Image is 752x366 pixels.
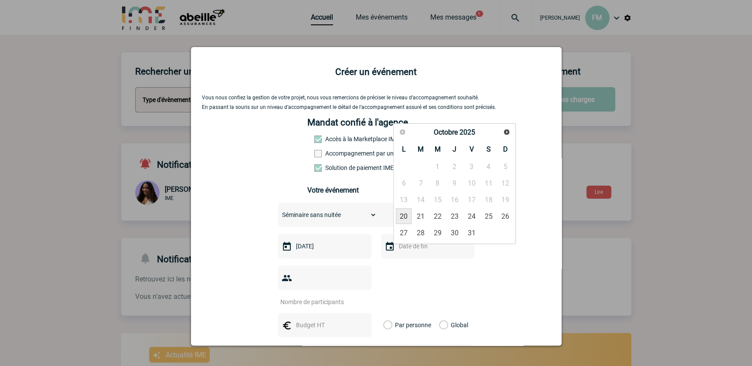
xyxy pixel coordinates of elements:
span: Suivant [503,129,510,136]
p: Vous nous confiez la gestion de votre projet, nous vous remercions de préciser le niveau d’accomp... [202,95,551,101]
span: Samedi [486,145,490,153]
label: Conformité aux process achat client, Prise en charge de la facturation, Mutualisation de plusieur... [314,164,353,171]
span: 2025 [459,128,475,136]
span: Mercredi [435,145,441,153]
a: 24 [463,208,480,224]
label: Prestation payante [314,150,353,157]
input: Nombre de participants [278,296,360,308]
input: Budget HT [294,319,354,331]
a: 30 [446,225,463,241]
label: Accès à la Marketplace IME [314,136,353,142]
input: Date de fin [397,241,457,252]
a: 26 [497,208,514,224]
a: 25 [480,208,497,224]
span: Vendredi [469,145,473,153]
h3: Votre événement [307,186,445,194]
span: Lundi [402,145,406,153]
a: 29 [429,225,446,241]
a: 31 [463,225,480,241]
a: 23 [446,208,463,224]
a: Suivant [500,126,513,139]
h4: Mandat confié à l'agence [307,117,408,128]
p: En passant la souris sur un niveau d’accompagnement le détail de l’accompagnement assuré et ses c... [202,104,551,110]
span: Octobre [434,128,458,136]
h2: Créer un événement [202,67,551,77]
label: Par personne [383,313,393,337]
span: Jeudi [453,145,456,153]
a: 28 [412,225,429,241]
a: 20 [396,208,412,224]
span: Mardi [418,145,424,153]
a: 22 [429,208,446,224]
a: 27 [396,225,412,241]
label: Global [439,313,445,337]
span: Dimanche [503,145,508,153]
a: 21 [412,208,429,224]
input: Date de début [294,241,354,252]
